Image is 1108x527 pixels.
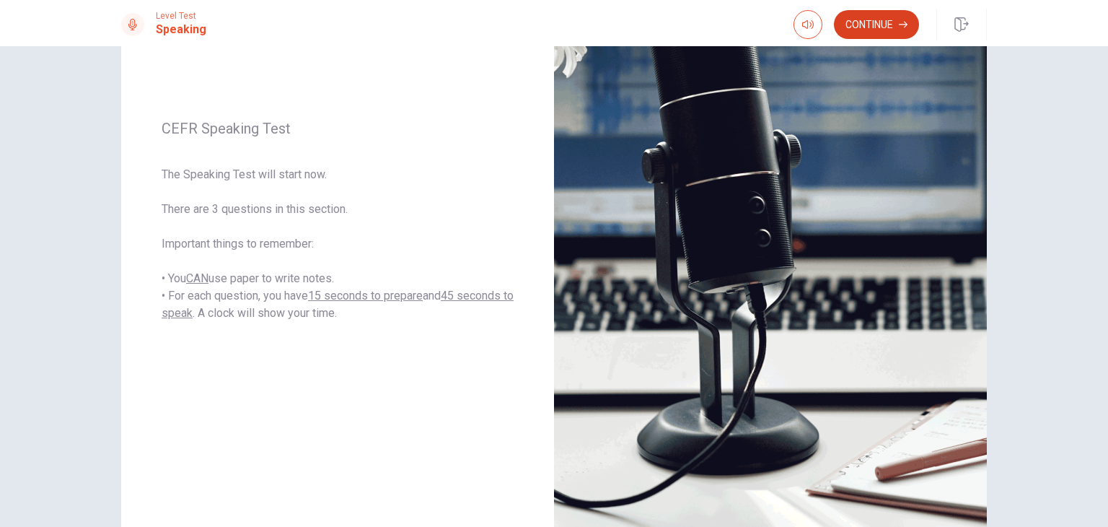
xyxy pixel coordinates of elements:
span: Level Test [156,11,206,21]
span: The Speaking Test will start now. There are 3 questions in this section. Important things to reme... [162,166,514,322]
button: Continue [834,10,919,39]
u: CAN [186,271,208,285]
span: CEFR Speaking Test [162,120,514,137]
u: 15 seconds to prepare [308,289,423,302]
h1: Speaking [156,21,206,38]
